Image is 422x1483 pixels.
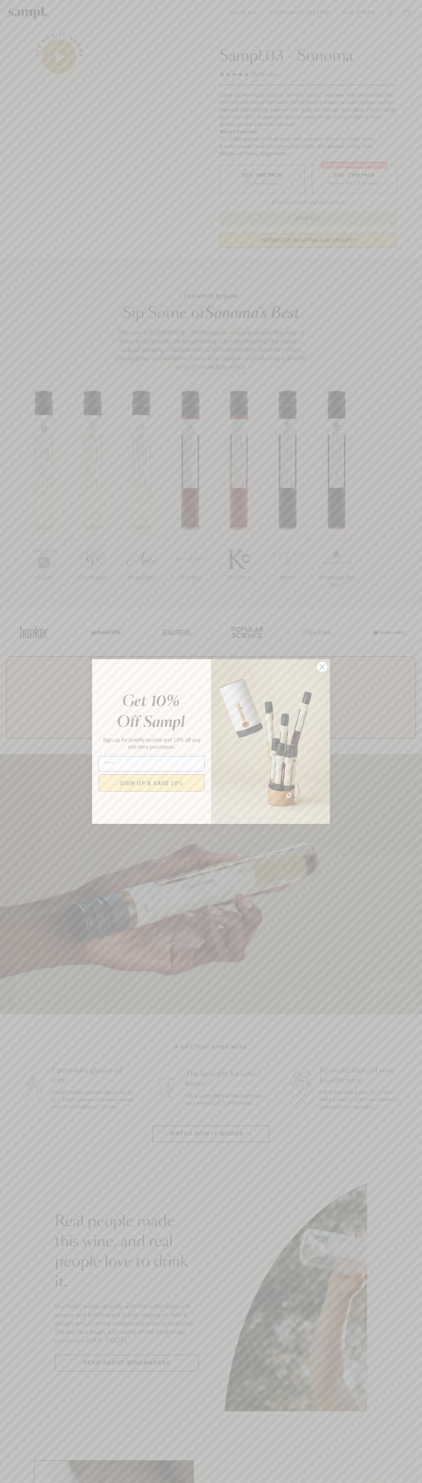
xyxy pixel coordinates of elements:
[98,756,205,771] input: Email
[103,736,200,750] span: Sign up for priority access and 10% off any one-time purchases.
[317,662,327,672] button: Close dialog
[117,695,185,730] em: Get 10% Off Sampl
[211,659,330,824] img: 96933287-25a1-481a-a6d8-4dd623390dc6.png
[98,774,205,792] button: SIGN UP & SAVE 10%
